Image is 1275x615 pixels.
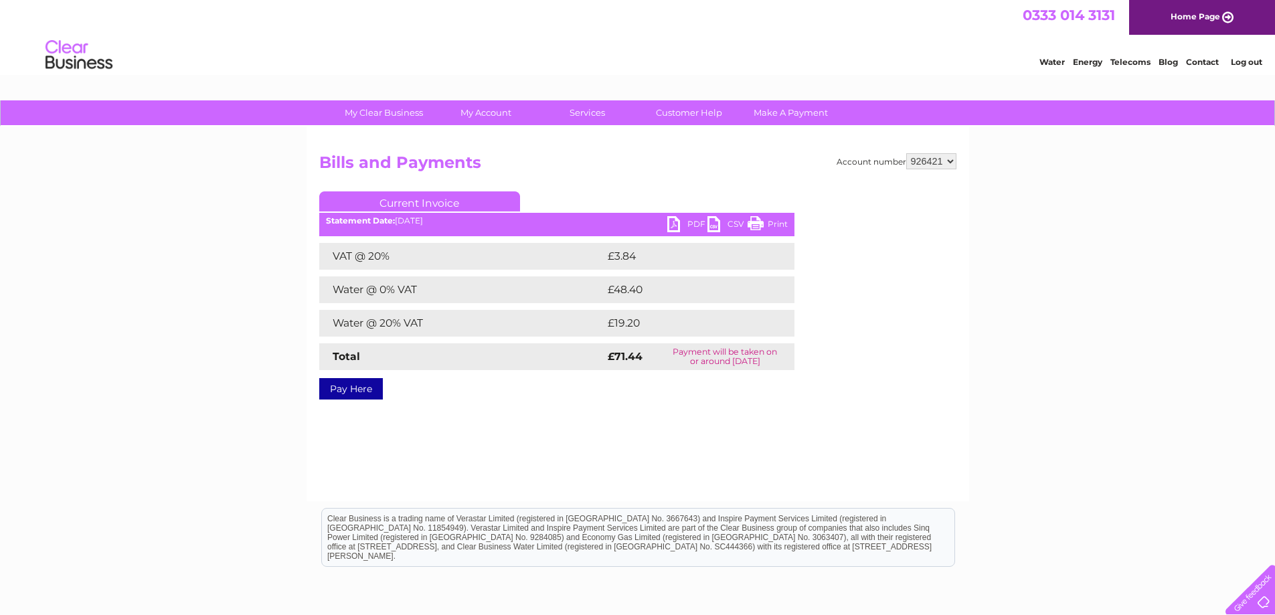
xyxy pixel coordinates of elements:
[329,100,439,125] a: My Clear Business
[532,100,643,125] a: Services
[1073,57,1102,67] a: Energy
[319,191,520,211] a: Current Invoice
[1023,7,1115,23] a: 0333 014 3131
[736,100,846,125] a: Make A Payment
[333,350,360,363] strong: Total
[707,216,748,236] a: CSV
[430,100,541,125] a: My Account
[1159,57,1178,67] a: Blog
[326,215,395,226] b: Statement Date:
[319,310,604,337] td: Water @ 20% VAT
[1110,57,1151,67] a: Telecoms
[748,216,788,236] a: Print
[319,276,604,303] td: Water @ 0% VAT
[322,7,954,65] div: Clear Business is a trading name of Verastar Limited (registered in [GEOGRAPHIC_DATA] No. 3667643...
[604,310,766,337] td: £19.20
[604,276,768,303] td: £48.40
[604,243,764,270] td: £3.84
[319,153,956,179] h2: Bills and Payments
[608,350,643,363] strong: £71.44
[1231,57,1262,67] a: Log out
[837,153,956,169] div: Account number
[1039,57,1065,67] a: Water
[634,100,744,125] a: Customer Help
[319,216,794,226] div: [DATE]
[656,343,794,370] td: Payment will be taken on or around [DATE]
[319,243,604,270] td: VAT @ 20%
[45,35,113,76] img: logo.png
[319,378,383,400] a: Pay Here
[1186,57,1219,67] a: Contact
[667,216,707,236] a: PDF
